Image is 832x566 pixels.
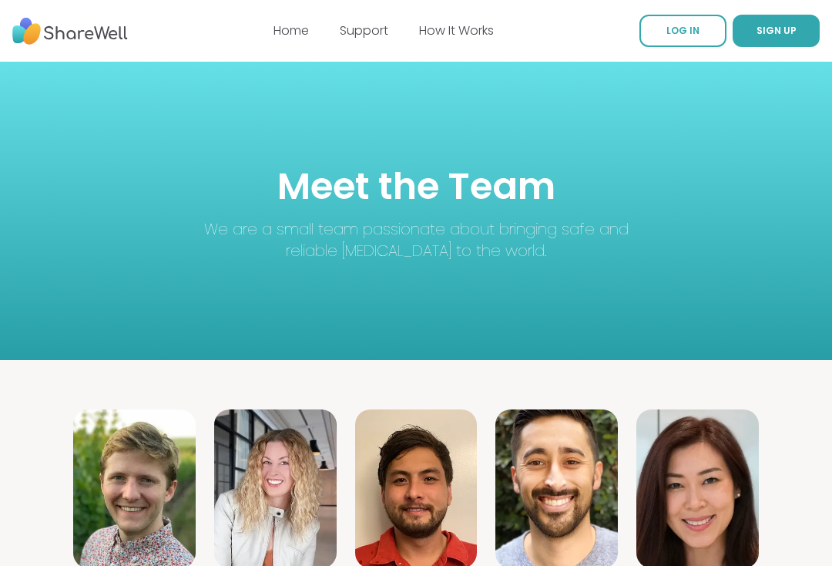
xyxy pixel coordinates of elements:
[182,218,650,261] p: We are a small team passionate about bringing safe and reliable [MEDICAL_DATA] to the world.
[340,22,388,39] a: Support
[12,10,128,52] img: ShareWell Nav Logo
[757,24,797,37] span: SIGN UP
[733,15,820,47] button: SIGN UP
[182,160,650,212] h1: Meet the Team
[419,22,494,39] a: How It Works
[639,15,726,47] a: LOG IN
[666,24,699,37] span: LOG IN
[273,22,309,39] a: Home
